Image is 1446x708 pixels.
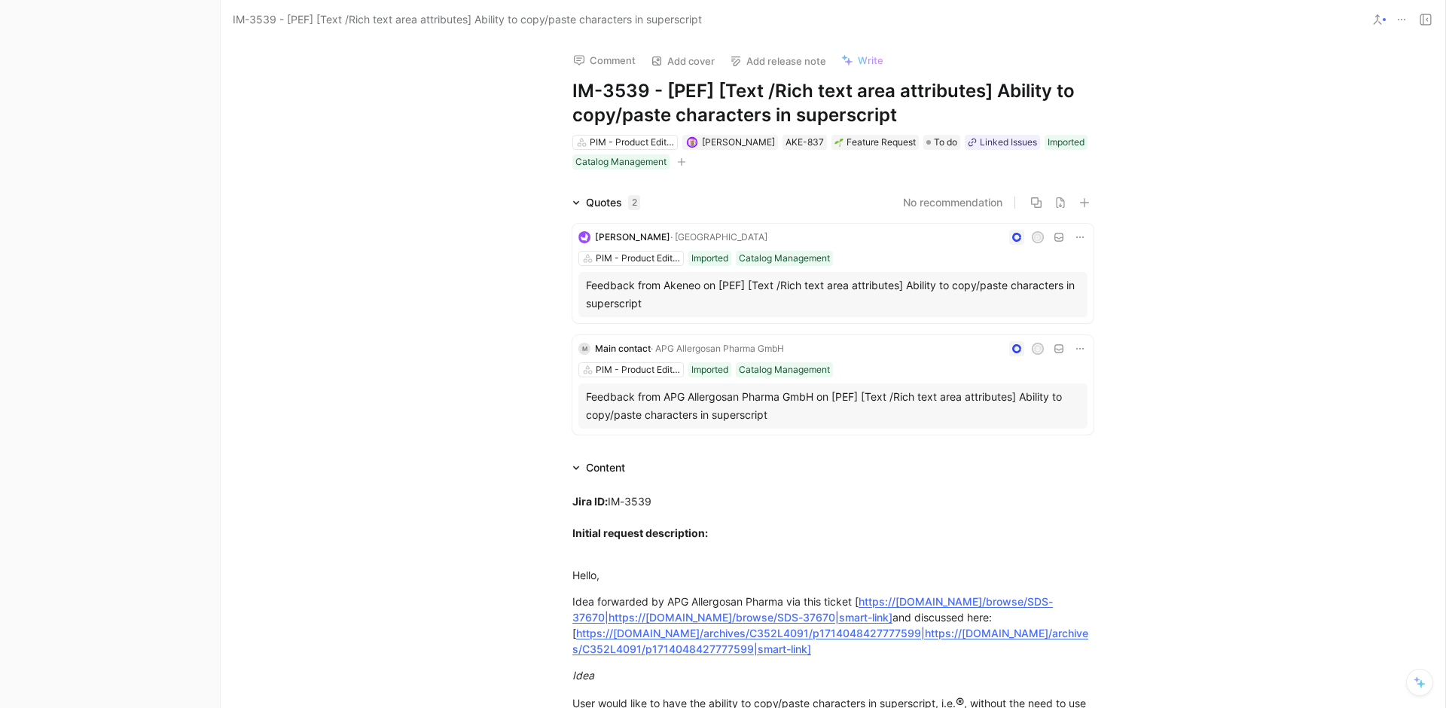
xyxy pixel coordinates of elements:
[691,251,728,266] div: Imported
[572,567,1094,583] div: Hello,
[233,11,702,29] span: IM-3539 - [PEF] [Text /Rich text area attributes] Ability to copy/paste characters in superscript
[923,135,960,150] div: To do
[572,493,1094,557] div: IM-3539
[903,194,1002,212] button: No recommendation
[596,362,680,377] div: PIM - Product Edit Form (PEF)
[586,388,1080,424] div: Feedback from APG Allergosan Pharma GmbH on [PEF] [Text /Rich text area attributes] Ability to co...
[670,231,767,243] span: · [GEOGRAPHIC_DATA]
[595,231,670,243] span: [PERSON_NAME]
[572,526,708,539] strong: Initial request description:
[831,135,919,150] div: 🌱Feature Request
[688,139,696,147] img: avatar
[980,135,1037,150] div: Linked Issues
[723,50,833,72] button: Add release note
[572,594,1094,657] div: Idea forwarded by APG Allergosan Pharma via this ticket [ and discussed here: [
[595,343,651,354] span: Main contact
[596,251,680,266] div: PIM - Product Edit Form (PEF)
[578,343,590,355] div: M
[572,669,594,682] em: Idea
[739,362,830,377] div: Catalog Management
[575,154,667,169] div: Catalog Management
[566,50,642,71] button: Comment
[566,194,646,212] div: Quotes2
[586,194,640,212] div: Quotes
[1033,344,1043,354] div: B
[934,135,957,150] span: To do
[572,495,608,508] strong: Jira ID:
[651,343,784,354] span: · APG Allergosan Pharma GmbH
[566,459,631,477] div: Content
[834,135,916,150] div: Feature Request
[628,195,640,210] div: 2
[572,79,1094,127] h1: IM-3539 - [PEF] [Text /Rich text area attributes] Ability to copy/paste characters in superscript
[702,136,775,148] span: [PERSON_NAME]
[590,135,674,150] div: PIM - Product Edit Form (PEF)
[1033,233,1043,243] div: D
[586,276,1080,313] div: Feedback from Akeneo on [PEF] [Text /Rich text area attributes] Ability to copy/paste characters ...
[578,231,590,243] img: logo
[1048,135,1084,150] div: Imported
[834,138,843,147] img: 🌱
[739,251,830,266] div: Catalog Management
[572,627,1088,655] a: https://[DOMAIN_NAME]/archives/C352L4091/p1714048427777599|https://[DOMAIN_NAME]/archives/C352L40...
[586,459,625,477] div: Content
[834,50,890,71] button: Write
[786,135,824,150] div: AKE-837
[691,362,728,377] div: Imported
[644,50,721,72] button: Add cover
[858,53,883,67] span: Write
